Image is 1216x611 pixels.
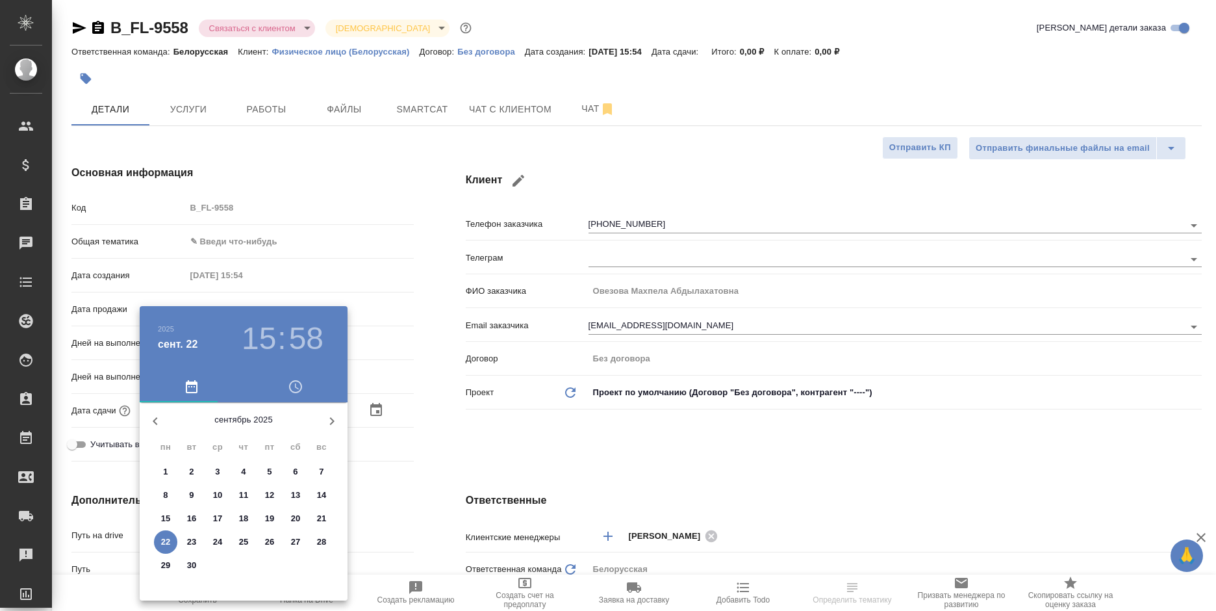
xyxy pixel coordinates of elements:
[206,530,229,554] button: 24
[213,512,223,525] p: 17
[232,484,255,507] button: 11
[277,320,286,357] h3: :
[154,507,177,530] button: 15
[180,554,203,577] button: 30
[154,554,177,577] button: 29
[187,536,197,549] p: 23
[187,559,197,572] p: 30
[154,441,177,454] span: пн
[180,530,203,554] button: 23
[258,530,281,554] button: 26
[265,512,275,525] p: 19
[319,465,323,478] p: 7
[310,460,333,484] button: 7
[291,489,301,502] p: 13
[154,484,177,507] button: 8
[284,441,307,454] span: сб
[239,536,249,549] p: 25
[310,441,333,454] span: вс
[232,530,255,554] button: 25
[258,460,281,484] button: 5
[180,441,203,454] span: вт
[180,507,203,530] button: 16
[206,484,229,507] button: 10
[267,465,272,478] p: 5
[293,465,298,478] p: 6
[291,536,301,549] p: 27
[284,460,307,484] button: 6
[310,484,333,507] button: 14
[232,507,255,530] button: 18
[232,441,255,454] span: чт
[258,507,281,530] button: 19
[239,512,249,525] p: 18
[265,489,275,502] p: 12
[206,507,229,530] button: 17
[310,507,333,530] button: 21
[161,559,171,572] p: 29
[241,465,246,478] p: 4
[289,320,323,357] button: 58
[213,536,223,549] p: 24
[317,512,327,525] p: 21
[206,441,229,454] span: ср
[154,460,177,484] button: 1
[239,489,249,502] p: 11
[161,536,171,549] p: 22
[163,489,168,502] p: 8
[284,507,307,530] button: 20
[163,465,168,478] p: 1
[258,441,281,454] span: пт
[189,465,194,478] p: 2
[265,536,275,549] p: 26
[310,530,333,554] button: 28
[258,484,281,507] button: 12
[206,460,229,484] button: 3
[284,484,307,507] button: 13
[317,489,327,502] p: 14
[171,413,316,426] p: сентябрь 2025
[317,536,327,549] p: 28
[291,512,301,525] p: 20
[158,337,198,352] button: сент. 22
[154,530,177,554] button: 22
[158,325,174,333] button: 2025
[215,465,220,478] p: 3
[180,484,203,507] button: 9
[161,512,171,525] p: 15
[284,530,307,554] button: 27
[213,489,223,502] p: 10
[187,512,197,525] p: 16
[242,320,276,357] button: 15
[232,460,255,484] button: 4
[180,460,203,484] button: 2
[189,489,194,502] p: 9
